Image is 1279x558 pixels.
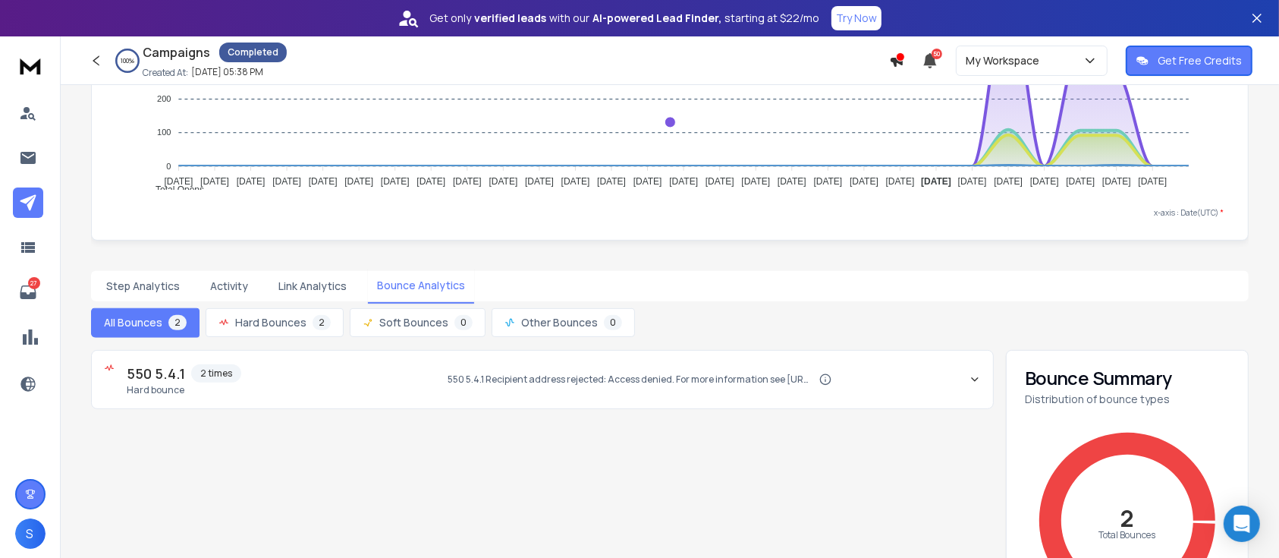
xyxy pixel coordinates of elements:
span: 0 [604,315,622,330]
span: 50 [932,49,942,59]
button: Bounce Analytics [368,269,474,304]
strong: AI-powered Lead Finder, [592,11,721,26]
span: Soft Bounces [379,315,448,330]
tspan: [DATE] [236,176,265,187]
button: Link Analytics [269,270,356,303]
span: Total Opens [144,184,204,195]
tspan: [DATE] [633,176,661,187]
strong: verified leads [474,11,546,26]
tspan: [DATE] [416,176,445,187]
tspan: [DATE] [525,176,554,187]
span: 2 [168,315,187,330]
div: Open Intercom Messenger [1224,506,1260,542]
span: 550 5.4.1 Recipient address rejected: Access denied. For more information see [URL][DOMAIN_NAME] ... [448,374,813,386]
tspan: [DATE] [741,176,770,187]
span: All Bounces [104,315,162,330]
tspan: [DATE] [850,176,878,187]
tspan: [DATE] [1101,176,1130,187]
h1: Campaigns [143,43,210,61]
span: Hard bounce [127,384,241,396]
tspan: [DATE] [344,176,373,187]
p: [DATE] 05:38 PM [191,66,263,78]
p: My Workspace [966,53,1045,68]
p: Get only with our starting at $22/mo [429,11,819,26]
button: Get Free Credits [1126,46,1252,76]
button: Try Now [831,6,881,30]
span: 2 times [191,364,241,383]
p: Created At: [143,67,188,79]
p: Try Now [836,11,877,26]
button: S [15,519,46,549]
button: 550 5.4.12 timesHard bounce550 5.4.1 Recipient address rejected: Access denied. For more informat... [92,351,993,408]
tspan: [DATE] [597,176,626,187]
tspan: [DATE] [380,176,409,187]
tspan: [DATE] [489,176,517,187]
tspan: [DATE] [272,176,301,187]
span: Hard Bounces [235,315,306,330]
tspan: [DATE] [885,176,914,187]
text: 2 [1120,503,1134,534]
span: 0 [454,315,473,330]
h3: Bounce Summary [1025,369,1230,387]
button: Activity [201,270,257,303]
tspan: [DATE] [561,176,589,187]
tspan: 0 [166,162,171,171]
a: 27 [13,277,43,307]
p: Get Free Credits [1158,53,1242,68]
tspan: [DATE] [1138,176,1167,187]
tspan: [DATE] [957,176,986,187]
tspan: [DATE] [164,176,193,187]
p: 27 [28,277,40,289]
tspan: [DATE] [705,176,734,187]
span: Other Bounces [521,315,598,330]
span: 2 [313,315,331,330]
button: Step Analytics [97,270,189,303]
tspan: [DATE] [813,176,842,187]
div: Completed [219,43,287,62]
p: Distribution of bounce types [1025,392,1230,407]
tspan: [DATE] [994,176,1023,187]
span: 550 5.4.1 [127,363,185,384]
p: 100 % [121,56,134,65]
tspan: [DATE] [308,176,337,187]
text: Total Bounces [1099,528,1156,541]
tspan: 200 [157,94,171,103]
tspan: [DATE] [921,176,951,187]
tspan: [DATE] [1066,176,1095,187]
tspan: [DATE] [778,176,806,187]
tspan: [DATE] [453,176,482,187]
img: logo [15,52,46,80]
tspan: [DATE] [669,176,698,187]
tspan: [DATE] [200,176,229,187]
tspan: [DATE] [1029,176,1058,187]
p: x-axis : Date(UTC) [116,207,1224,219]
tspan: 100 [157,128,171,137]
